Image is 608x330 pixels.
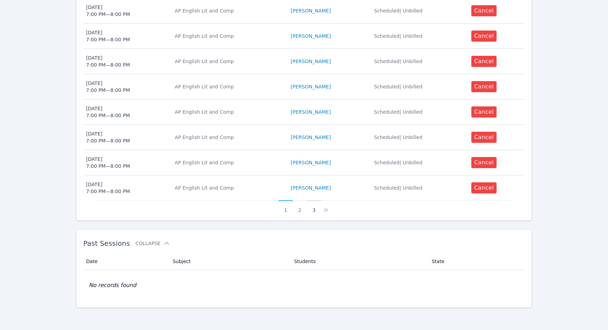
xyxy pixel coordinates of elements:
[291,58,331,65] a: [PERSON_NAME]
[86,105,130,119] div: [DATE] 7:00 PM — 8:00 PM
[86,80,130,94] div: [DATE] 7:00 PM — 8:00 PM
[83,150,525,175] tr: [DATE]7:00 PM—8:00 PMAP English Lit and Comp[PERSON_NAME]Scheduled| UnbilledCancel
[83,24,525,49] tr: [DATE]7:00 PM—8:00 PMAP English Lit and Comp[PERSON_NAME]Scheduled| UnbilledCancel
[83,270,525,301] td: No records found
[175,33,282,40] div: AP English Lit and Comp
[86,130,130,144] div: [DATE] 7:00 PM — 8:00 PM
[83,175,525,200] tr: [DATE]7:00 PM—8:00 PMAP English Lit and Comp[PERSON_NAME]Scheduled| UnbilledCancel
[291,83,331,90] a: [PERSON_NAME]
[471,182,497,193] button: Cancel
[83,74,525,99] tr: [DATE]7:00 PM—8:00 PMAP English Lit and Comp[PERSON_NAME]Scheduled| UnbilledCancel
[83,125,525,150] tr: [DATE]7:00 PM—8:00 PMAP English Lit and Comp[PERSON_NAME]Scheduled| UnbilledCancel
[86,29,130,43] div: [DATE] 7:00 PM — 8:00 PM
[175,159,282,166] div: AP English Lit and Comp
[86,4,130,18] div: [DATE] 7:00 PM — 8:00 PM
[175,184,282,191] div: AP English Lit and Comp
[83,99,525,125] tr: [DATE]7:00 PM—8:00 PMAP English Lit and Comp[PERSON_NAME]Scheduled| UnbilledCancel
[374,84,423,89] span: Scheduled | Unbilled
[135,240,170,247] button: Collapse
[86,156,130,170] div: [DATE] 7:00 PM — 8:00 PM
[175,108,282,115] div: AP English Lit and Comp
[86,54,130,68] div: [DATE] 7:00 PM — 8:00 PM
[293,200,307,214] button: 2
[471,81,497,92] button: Cancel
[374,59,423,64] span: Scheduled | Unbilled
[374,8,423,14] span: Scheduled | Unbilled
[471,157,497,168] button: Cancel
[374,109,423,115] span: Scheduled | Unbilled
[175,58,282,65] div: AP English Lit and Comp
[374,160,423,165] span: Scheduled | Unbilled
[291,134,331,141] a: [PERSON_NAME]
[374,33,423,39] span: Scheduled | Unbilled
[279,200,293,214] button: 1
[471,31,497,42] button: Cancel
[86,181,130,195] div: [DATE] 7:00 PM — 8:00 PM
[427,253,525,270] th: State
[471,5,497,16] button: Cancel
[307,200,321,214] button: 3
[291,33,331,40] a: [PERSON_NAME]
[290,253,428,270] th: Students
[471,132,497,143] button: Cancel
[175,134,282,141] div: AP English Lit and Comp
[291,7,331,14] a: [PERSON_NAME]
[374,134,423,140] span: Scheduled | Unbilled
[83,253,169,270] th: Date
[83,239,130,247] span: Past Sessions
[374,185,423,191] span: Scheduled | Unbilled
[175,7,282,14] div: AP English Lit and Comp
[169,253,290,270] th: Subject
[471,56,497,67] button: Cancel
[291,159,331,166] a: [PERSON_NAME]
[83,49,525,74] tr: [DATE]7:00 PM—8:00 PMAP English Lit and Comp[PERSON_NAME]Scheduled| UnbilledCancel
[471,106,497,118] button: Cancel
[175,83,282,90] div: AP English Lit and Comp
[291,108,331,115] a: [PERSON_NAME]
[291,184,331,191] a: [PERSON_NAME]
